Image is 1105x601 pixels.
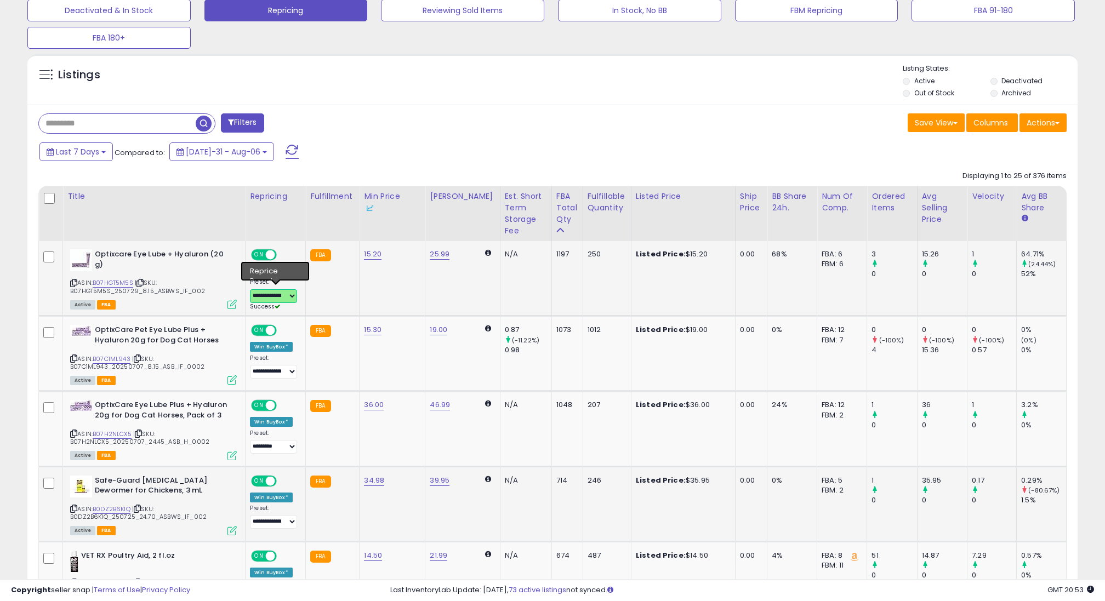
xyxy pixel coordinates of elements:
div: Num of Comp. [822,191,862,214]
div: 64.71% [1021,249,1066,259]
span: OFF [275,401,293,410]
span: OFF [275,551,293,560]
small: FBA [310,400,331,412]
div: 1 [872,476,916,485]
div: 0 [872,420,916,430]
small: FBA [310,249,331,261]
label: Archived [1001,88,1031,98]
div: 0% [1021,420,1066,430]
small: (-100%) [879,336,904,345]
span: OFF [275,476,293,485]
span: | SKU: B07H2NLCX5_20250707_24.45_ASB_H_0002 [70,430,209,446]
div: Preset: [250,354,297,379]
div: 0.00 [740,551,759,560]
div: FBM: 6 [822,259,858,269]
div: 674 [556,551,574,560]
div: 0 [972,495,1016,505]
div: FBA: 12 [822,400,858,410]
div: Velocity [972,191,1012,202]
div: Avg BB Share [1021,191,1062,214]
div: Win BuyBox * [250,342,293,352]
div: Win BuyBox * [250,568,293,577]
a: 34.98 [364,475,384,486]
div: ASIN: [70,476,237,534]
div: Displaying 1 to 25 of 376 items [962,171,1067,181]
a: 15.30 [364,324,381,335]
div: 0 [972,420,1016,430]
a: Privacy Policy [142,585,190,595]
small: FBA [310,476,331,488]
button: Save View [908,113,965,132]
div: Ship Price [740,191,762,214]
div: 35.95 [922,476,967,485]
div: 0 [922,420,967,430]
span: OFF [275,326,293,335]
div: Win BuyBox * [250,417,293,427]
div: N/A [505,249,543,259]
b: Listed Price: [636,324,686,335]
img: 41CyH4FE1GL._SL40_.jpg [70,551,78,573]
span: FBA [97,300,116,310]
span: FBA [97,376,116,385]
div: [PERSON_NAME] [430,191,495,202]
p: Listing States: [903,64,1077,74]
span: Last 7 Days [56,146,99,157]
div: Win BuyBox * [250,493,293,502]
div: 51 [872,551,916,560]
button: Actions [1019,113,1067,132]
div: 0% [772,476,808,485]
small: (0%) [1021,336,1036,345]
div: FBM: 2 [822,410,858,420]
div: $36.00 [636,400,727,410]
div: 15.36 [922,345,967,355]
div: 0.29% [1021,476,1066,485]
button: FBA 180+ [27,27,191,49]
div: 1012 [588,325,623,335]
div: FBA: 5 [822,476,858,485]
div: 487 [588,551,623,560]
span: Columns [973,117,1008,128]
div: 1 [972,249,1016,259]
span: [DATE]-31 - Aug-06 [186,146,260,157]
label: Out of Stock [914,88,954,98]
div: FBM: 2 [822,485,858,495]
span: All listings currently available for purchase on Amazon [70,526,95,535]
a: B07C1ML943 [93,354,130,364]
b: Listed Price: [636,249,686,259]
span: ON [252,401,266,410]
div: 0% [1021,325,1066,335]
div: 250 [588,249,623,259]
img: 31ZQOQz2OIL._SL40_.jpg [70,249,92,271]
span: FBA [97,526,116,535]
a: 21.99 [430,550,447,561]
a: 15.20 [364,249,381,260]
div: ASIN: [70,249,237,308]
div: 0 [922,495,967,505]
div: 4 [872,345,916,355]
span: | SKU: B0DZ2B6K1Q_250725_24.70_ASBWS_IF_002 [70,505,207,521]
div: $35.95 [636,476,727,485]
div: 0.57 [972,345,1016,355]
b: VET RX Poultry Aid, 2 fl.oz [81,551,214,564]
div: FBM: 7 [822,335,858,345]
a: 36.00 [364,399,384,410]
div: Fulfillable Quantity [588,191,626,214]
div: Some or all of the values in this column are provided from Inventory Lab. [364,202,420,214]
div: 1048 [556,400,574,410]
button: Last 7 Days [39,142,113,161]
div: 14.87 [922,551,967,560]
b: Listed Price: [636,399,686,410]
strong: Copyright [11,585,51,595]
a: 46.99 [430,399,450,410]
div: FBA: 12 [822,325,858,335]
div: 68% [772,249,808,259]
a: 73 active listings [509,585,566,595]
div: N/A [505,400,543,410]
div: 4% [772,551,808,560]
div: Min Price [364,191,420,214]
div: 0.87 [505,325,551,335]
small: FBA [310,325,331,337]
div: 0% [1021,345,1066,355]
img: InventoryLab Logo [364,203,375,214]
div: Est. Short Term Storage Fee [505,191,547,237]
